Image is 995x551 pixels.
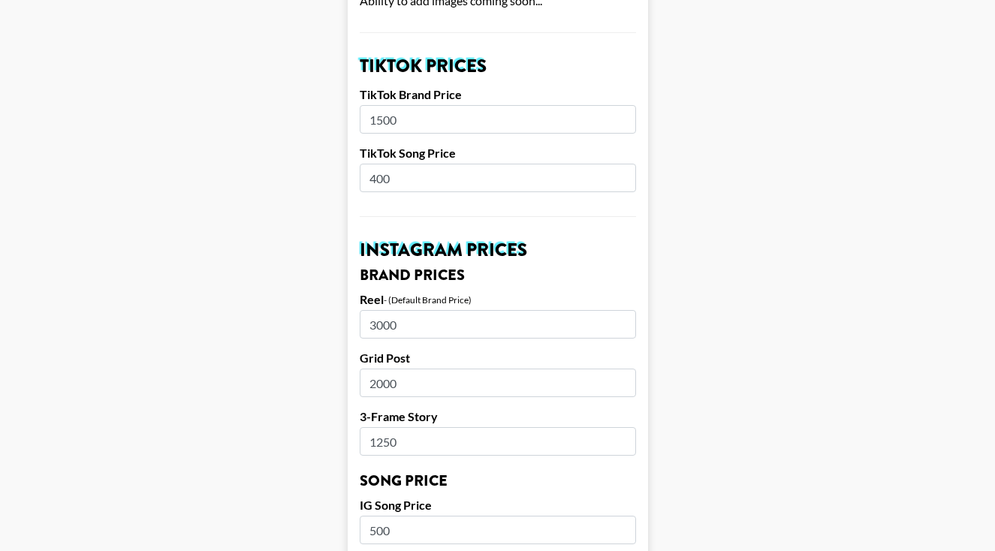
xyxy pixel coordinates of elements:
[360,498,636,513] label: IG Song Price
[360,57,636,75] h2: TikTok Prices
[360,268,636,283] h3: Brand Prices
[360,241,636,259] h2: Instagram Prices
[360,409,636,424] label: 3-Frame Story
[384,294,472,306] div: - (Default Brand Price)
[360,351,636,366] label: Grid Post
[360,292,384,307] label: Reel
[360,146,636,161] label: TikTok Song Price
[360,474,636,489] h3: Song Price
[360,87,636,102] label: TikTok Brand Price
